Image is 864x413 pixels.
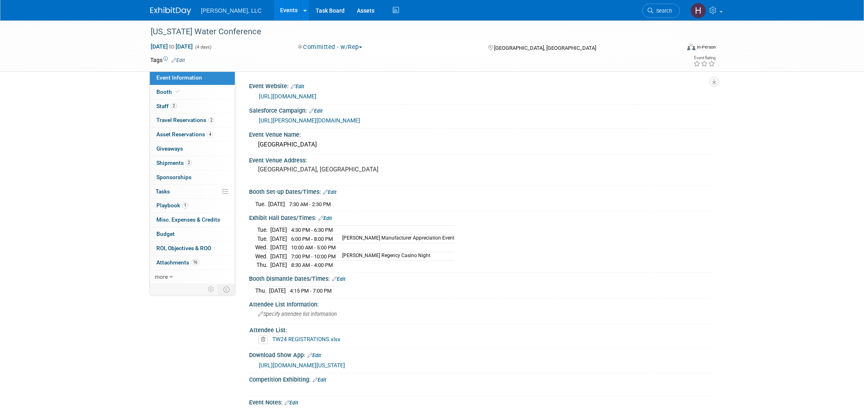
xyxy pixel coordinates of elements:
[156,216,220,223] span: Misc. Expenses & Credits
[150,56,185,64] td: Tags
[259,362,345,369] a: [URL][DOMAIN_NAME][US_STATE]
[208,117,214,123] span: 2
[494,45,596,51] span: [GEOGRAPHIC_DATA], [GEOGRAPHIC_DATA]
[255,286,269,295] td: Thu.
[291,84,304,89] a: Edit
[255,226,270,235] td: Tue.
[156,245,211,251] span: ROI, Objectives & ROO
[148,24,668,39] div: [US_STATE] Water Conference
[290,288,332,294] span: 4:15 PM - 7:00 PM
[291,262,333,268] span: 8:30 AM - 4:00 PM
[259,117,360,124] a: [URL][PERSON_NAME][DOMAIN_NAME]
[255,234,270,243] td: Tue.
[337,234,454,243] td: [PERSON_NAME] Manufacturer Appreciation Event
[201,7,262,14] span: [PERSON_NAME], LLC
[207,131,213,138] span: 4
[156,89,181,95] span: Booth
[249,80,714,91] div: Event Website:
[268,200,285,208] td: [DATE]
[150,213,235,227] a: Misc. Expenses & Credits
[249,273,714,283] div: Booth Dismantle Dates/Times:
[291,227,333,233] span: 4:30 PM - 6:30 PM
[258,166,434,173] pre: [GEOGRAPHIC_DATA], [GEOGRAPHIC_DATA]
[150,199,235,213] a: Playbook1
[693,56,715,60] div: Event Rating
[249,104,714,115] div: Salesforce Campaign:
[156,117,214,123] span: Travel Reservations
[182,202,188,209] span: 1
[291,244,336,251] span: 10:00 AM - 5:00 PM
[156,145,183,152] span: Giveaways
[249,324,710,334] div: Attendee List:
[323,189,336,195] a: Edit
[313,377,326,383] a: Edit
[150,256,235,270] a: Attachments16
[289,201,331,207] span: 7:30 AM - 2:30 PM
[291,253,336,260] span: 7:00 PM - 10:00 PM
[156,174,192,180] span: Sponsorships
[150,227,235,241] a: Budget
[150,270,235,284] a: more
[150,100,235,113] a: Staff2
[168,43,176,50] span: to
[270,243,287,252] td: [DATE]
[249,373,714,384] div: Competition Exhibiting:
[270,234,287,243] td: [DATE]
[309,108,323,114] a: Edit
[171,103,177,109] span: 2
[150,242,235,255] a: ROI, Objectives & ROO
[171,58,185,63] a: Edit
[150,71,235,85] a: Event Information
[150,128,235,142] a: Asset Reservations4
[249,349,714,360] div: Download Show App:
[255,243,270,252] td: Wed.
[150,85,235,99] a: Booth
[176,89,180,94] i: Booth reservation complete
[285,400,298,406] a: Edit
[194,44,212,50] span: (4 days)
[255,138,708,151] div: [GEOGRAPHIC_DATA]
[291,236,333,242] span: 6:00 PM - 8:00 PM
[156,231,175,237] span: Budget
[150,142,235,156] a: Giveaways
[249,186,714,196] div: Booth Set-up Dates/Times:
[690,3,706,18] img: Hannah Mulholland
[269,286,286,295] td: [DATE]
[249,212,714,222] div: Exhibit Hall Dates/Times:
[150,185,235,199] a: Tasks
[249,298,714,309] div: Attendee List Information:
[258,337,271,342] a: Delete attachment?
[156,103,177,109] span: Staff
[156,188,170,195] span: Tasks
[204,284,218,295] td: Personalize Event Tab Strip
[156,259,199,266] span: Attachments
[155,273,168,280] span: more
[337,252,454,261] td: [PERSON_NAME] Regency Casino Night
[697,44,716,50] div: In-Person
[272,336,341,342] a: TW24 REGISTRATIONS.xlsx
[191,259,199,265] span: 16
[150,156,235,170] a: Shipments2
[259,93,316,100] a: [URL][DOMAIN_NAME]
[255,200,268,208] td: Tue.
[270,252,287,261] td: [DATE]
[150,7,191,15] img: ExhibitDay
[218,284,235,295] td: Toggle Event Tabs
[156,202,188,209] span: Playbook
[295,43,365,51] button: Committed - w/Rep
[332,276,345,282] a: Edit
[186,160,192,166] span: 2
[318,215,332,221] a: Edit
[156,131,213,138] span: Asset Reservations
[150,43,193,50] span: [DATE] [DATE]
[687,44,695,50] img: Format-Inperson.png
[249,129,714,139] div: Event Venue Name:
[156,160,192,166] span: Shipments
[150,171,235,184] a: Sponsorships
[632,42,716,55] div: Event Format
[270,226,287,235] td: [DATE]
[255,252,270,261] td: Wed.
[270,261,287,269] td: [DATE]
[258,311,337,317] span: Specify attendee list information
[642,4,680,18] a: Search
